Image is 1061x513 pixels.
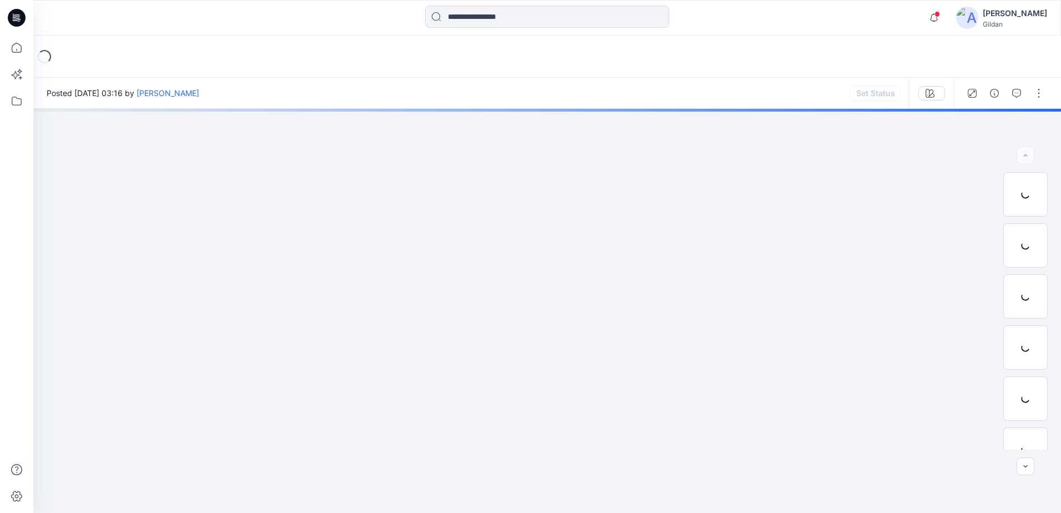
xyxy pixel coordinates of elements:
div: [PERSON_NAME] [983,7,1047,20]
button: Details [986,84,1003,102]
img: avatar [956,7,978,29]
img: eyJhbGciOiJIUzI1NiIsImtpZCI6IjAiLCJzbHQiOiJzZXMiLCJ0eXAiOiJKV1QifQ.eyJkYXRhIjp7InR5cGUiOiJzdG9yYW... [270,144,825,513]
a: [PERSON_NAME] [137,88,199,98]
div: Gildan [983,20,1047,28]
span: Posted [DATE] 03:16 by [47,87,199,99]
